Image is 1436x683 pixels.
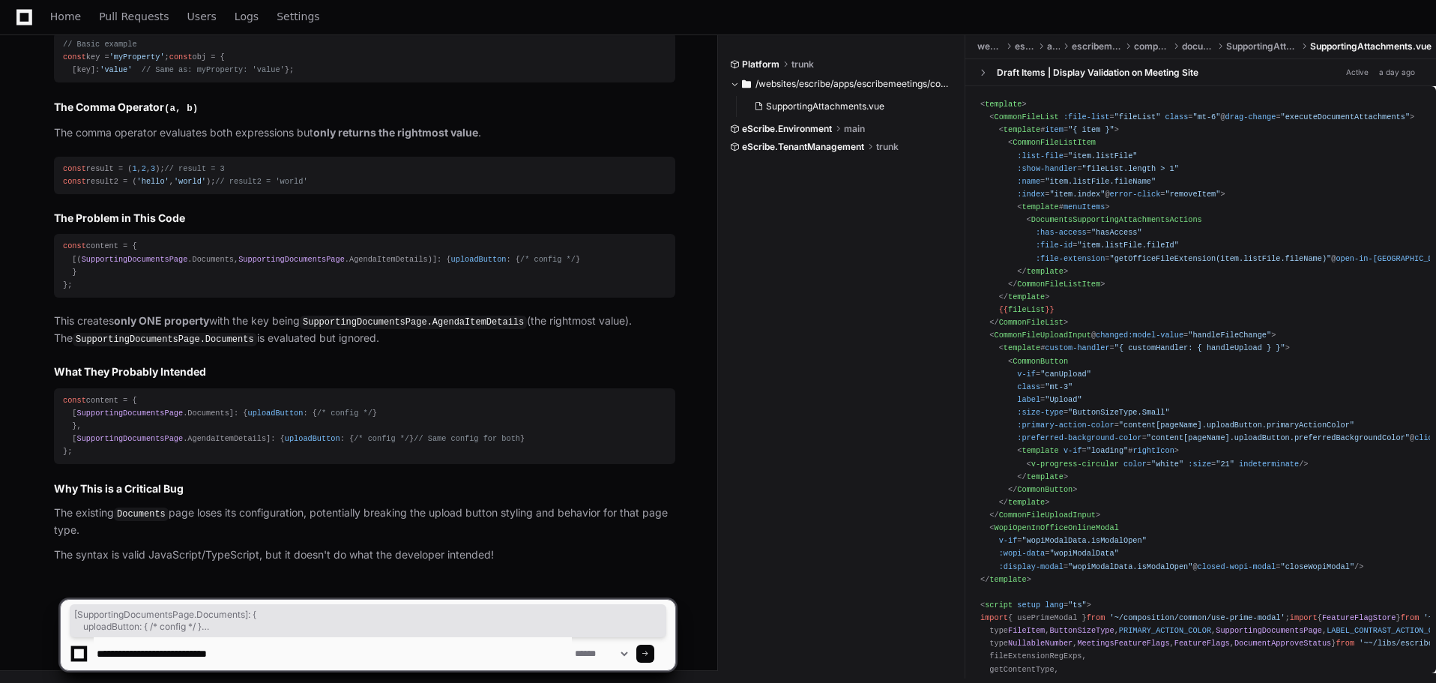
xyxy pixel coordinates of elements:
span: v-progress-circular [1031,459,1119,468]
button: /websites/escribe/apps/escribemeetings/components/documents/SupportingAttachments [730,72,954,96]
span: [SupportingDocumentsPage.Documents]: { uploadButton: { /* config */ } }, [SupportingDocumentsPage... [74,609,662,633]
span: :show-handler [1017,163,1077,172]
span: template [1008,292,1045,301]
span: class [1017,382,1040,391]
span: :list-file [1017,151,1064,160]
span: trunk [791,58,814,70]
span: "white" [1151,459,1183,468]
p: This creates with the key being (the rightmost value). The is evaluated but ignored. [54,313,675,348]
span: < # = > [999,125,1119,134]
span: "content[pageName].uploadButton.primaryActionColor" [1119,421,1354,430]
span: < # = > [999,343,1290,352]
span: :primary-action-color [1017,421,1114,430]
span: item [1045,125,1064,134]
span: </ > [1017,266,1068,275]
span: Logs [235,12,259,21]
span: "canUpload" [1040,369,1091,378]
span: AgendaItemDetails [349,255,428,264]
span: SupportingDocumentsPage [76,409,183,418]
span: class [1165,112,1188,121]
span: "item.listFile.fileId" [1077,241,1179,250]
span: /websites/escribe/apps/escribemeetings/components/documents/SupportingAttachments [755,78,954,90]
span: 'hello' [137,177,169,186]
span: closed-wopi-modal [1198,562,1276,571]
span: "{ customHandler: { handleUpload } }" [1114,343,1285,352]
button: SupportingAttachments.vue [748,96,945,117]
span: "21" [1216,459,1234,468]
span: SupportingAttachments.vue [766,100,884,112]
span: template [985,100,1022,109]
span: Active [1342,65,1373,79]
span: "mt-3" [1045,382,1073,391]
span: escribe [1015,40,1035,52]
span: components [1134,40,1170,52]
span: const [169,52,193,61]
span: CommonFileUploadInput [999,511,1096,520]
span: escribemeetings [1072,40,1122,52]
span: const [63,396,86,405]
span: SupportingDocumentsPage [76,434,183,443]
span: /* config */ [354,434,409,443]
span: changed:model-value [1096,331,1183,340]
span: // Basic example [63,40,137,49]
span: </ > [999,498,1050,507]
span: "ButtonSizeType.Small" [1068,408,1170,417]
span: "Upload" [1045,395,1081,404]
span: SupportingDocumentsPage [238,255,345,264]
code: SupportingDocumentsPage.Documents [73,333,257,346]
span: 'myProperty' [109,52,165,61]
span: uploadButton [285,434,340,443]
span: 1 [132,164,136,173]
span: :size-type [1017,408,1064,417]
div: content = { [( . , . )]: { : { } } }; [63,240,666,292]
span: "wopiModalData.isModalOpen" [1068,562,1192,571]
span: "content[pageName].uploadButton.preferredBackgroundColor" [1147,433,1410,442]
span: eScribe.Environment [742,123,832,135]
h2: What They Probably Intended [54,364,675,379]
span: CommonFileListItem [1017,280,1100,289]
span: CommonFileList [999,318,1064,327]
span: </ > [989,318,1068,327]
svg: Directory [742,75,751,93]
span: :file-id [1036,241,1073,250]
span: :name [1017,177,1040,186]
span: label [1017,395,1040,404]
span: documents [1182,40,1214,52]
span: "getOfficeFileExtension(item.listFile.fileName)" [1110,253,1332,262]
span: Users [187,12,217,21]
span: template [1022,446,1058,455]
span: :file-list [1064,112,1110,121]
span: :wopi-data [999,549,1046,558]
strong: only returns the rightmost value [313,126,478,139]
span: "removeItem" [1165,190,1220,199]
span: DocumentsSupportingAttachmentsActions [1031,215,1202,224]
span: template [1027,266,1064,275]
span: eScribe.TenantManagement [742,141,864,153]
p: The syntax is valid JavaScript/TypeScript, but it doesn't do what the developer intended! [54,547,675,564]
span: CommonButton [1013,356,1068,365]
span: "{ item }" [1068,125,1114,134]
span: websites [977,40,1003,52]
span: 3 [151,164,155,173]
span: < # > [1017,202,1109,211]
span: template [1004,125,1040,134]
span: CommonFileList [995,112,1059,121]
span: </ > [1008,485,1077,494]
h2: The Problem in This Code [54,211,675,226]
code: (a, b) [164,103,198,114]
span: menuItems [1064,202,1105,211]
code: SupportingDocumentsPage.AgendaItemDetails [300,316,527,329]
span: </ > [1017,472,1068,481]
span: drag-change [1225,112,1276,121]
span: /* config */ [317,409,372,418]
span: < > [980,100,1027,109]
strong: only ONE property [114,314,209,327]
span: const [63,241,86,250]
span: Platform [742,58,779,70]
span: fileList [1008,305,1045,314]
span: apps [1047,40,1059,52]
span: "handleFileChange" [1188,331,1271,340]
span: 2 [142,164,146,173]
span: "item.listFile" [1068,151,1137,160]
span: main [844,123,865,135]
